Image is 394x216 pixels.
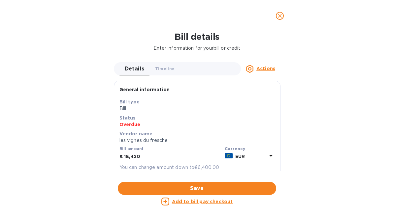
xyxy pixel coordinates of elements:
h1: Bill details [5,32,389,42]
p: You can change amount down to €6,400.00 [119,164,275,171]
span: Details [125,64,145,73]
u: Add to bill pay checkout [172,199,233,204]
label: Bill amount [119,147,143,151]
p: Enter information for your bill or credit [5,45,389,52]
b: Currency [225,146,245,151]
button: close [272,8,288,24]
span: Save [123,184,271,192]
p: les vignes du fresche [119,137,275,144]
input: € Enter bill amount [124,152,222,162]
b: Vendor name [119,131,153,136]
button: Save [118,182,276,195]
u: Actions [256,66,275,71]
span: Timeline [155,65,175,72]
b: General information [119,87,170,92]
p: Overdue [119,121,275,128]
b: EUR [235,154,245,159]
p: Bill [119,105,275,112]
b: Status [119,115,136,121]
b: Bill type [119,99,140,104]
div: € [119,152,124,162]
